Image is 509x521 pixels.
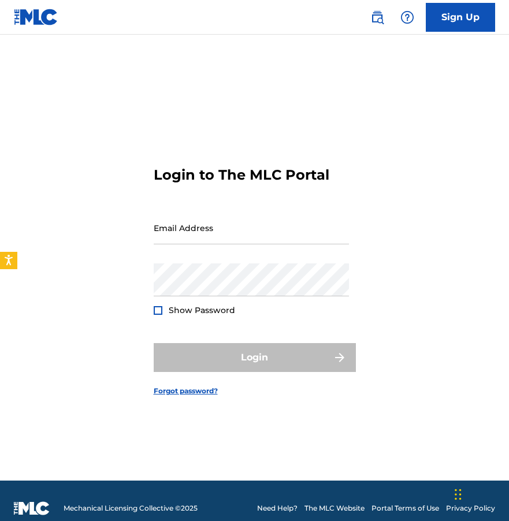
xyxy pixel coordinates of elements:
img: help [400,10,414,24]
div: Drag [455,477,462,512]
a: Privacy Policy [446,503,495,513]
a: Need Help? [257,503,298,513]
a: Sign Up [426,3,495,32]
a: Public Search [366,6,389,29]
a: Forgot password? [154,386,218,396]
span: Show Password [169,305,235,315]
span: Mechanical Licensing Collective © 2025 [64,503,198,513]
a: Portal Terms of Use [371,503,439,513]
a: The MLC Website [304,503,365,513]
div: Help [396,6,419,29]
iframe: Chat Widget [451,466,509,521]
h3: Login to The MLC Portal [154,166,329,184]
img: search [370,10,384,24]
img: MLC Logo [14,9,58,25]
img: logo [14,501,50,515]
